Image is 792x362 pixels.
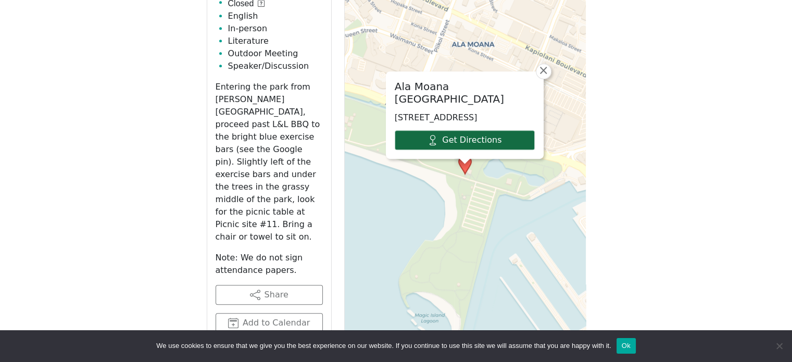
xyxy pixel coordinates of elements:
p: [STREET_ADDRESS] [395,111,535,124]
span: We use cookies to ensure that we give you the best experience on our website. If you continue to ... [156,341,611,351]
a: Close popup [536,64,551,79]
button: Share [216,285,323,305]
li: English [228,10,323,22]
h2: Ala Moana [GEOGRAPHIC_DATA] [395,80,535,105]
li: In-person [228,22,323,35]
li: Literature [228,35,323,47]
li: Outdoor Meeting [228,47,323,60]
span: × [538,64,549,77]
a: Get Directions [395,130,535,150]
button: Ok [617,338,636,354]
p: Entering the park from [PERSON_NAME][GEOGRAPHIC_DATA], proceed past L&L BBQ to the bright blue ex... [216,81,323,243]
p: Note: We do not sign attendance papers. [216,252,323,277]
span: No [774,341,784,351]
button: Add to Calendar [216,313,323,333]
li: Speaker/Discussion [228,60,323,72]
